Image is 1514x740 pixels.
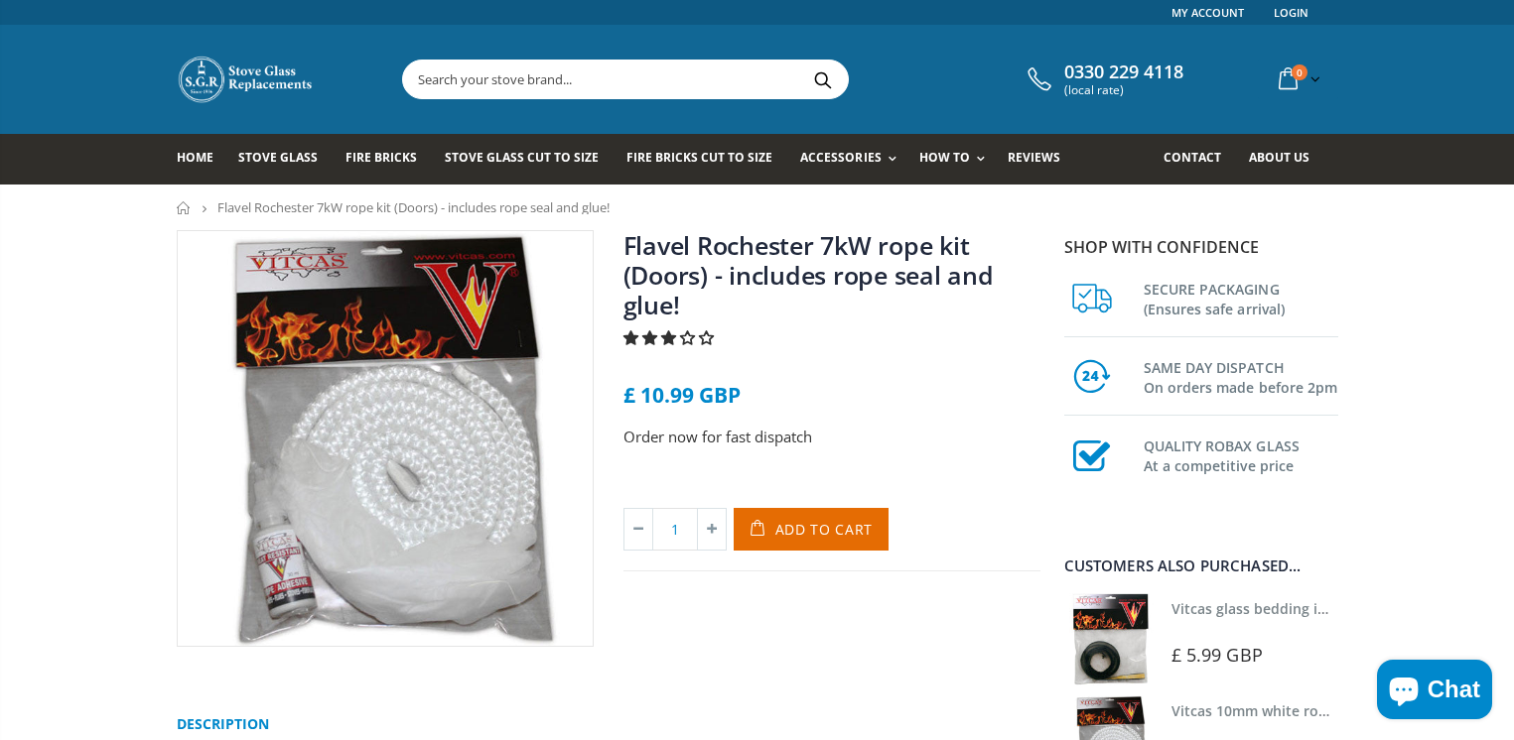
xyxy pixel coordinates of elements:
[800,134,905,185] a: Accessories
[1144,354,1338,398] h3: SAME DAY DISPATCH On orders made before 2pm
[919,149,970,166] span: How To
[626,134,787,185] a: Fire Bricks Cut To Size
[1144,276,1338,319] h3: SECURE PACKAGING (Ensures safe arrival)
[1064,593,1157,685] img: Vitcas stove glass bedding in tape
[217,198,610,216] span: Flavel Rochester 7kW rope kit (Doors) - includes rope seal and glue!
[1249,134,1324,185] a: About us
[623,228,994,321] a: Flavel Rochester 7kW rope kit (Doors) - includes rope seal and glue!
[177,201,192,214] a: Home
[800,149,881,166] span: Accessories
[623,327,718,347] span: 3.00 stars
[626,149,772,166] span: Fire Bricks Cut To Size
[1371,660,1498,724] inbox-online-store-chat: Shopify online store chat
[178,231,593,646] img: nt-kit-12mm-dia.white-fire-rope-adhesive-517-p_c2618f1c-2d05-4f11-9af4-2d6522f064c2_800x_crop_cen...
[1164,149,1221,166] span: Contact
[177,134,228,185] a: Home
[445,149,599,166] span: Stove Glass Cut To Size
[345,149,417,166] span: Fire Bricks
[775,520,874,539] span: Add to Cart
[403,61,1070,98] input: Search your stove brand...
[1064,235,1338,259] p: Shop with confidence
[177,55,316,104] img: Stove Glass Replacement
[919,134,995,185] a: How To
[1064,62,1183,83] span: 0330 229 4118
[445,134,614,185] a: Stove Glass Cut To Size
[1008,134,1075,185] a: Reviews
[1171,643,1263,667] span: £ 5.99 GBP
[1271,60,1324,98] a: 0
[623,426,1040,448] p: Order now for fast dispatch
[238,134,333,185] a: Stove Glass
[1164,134,1236,185] a: Contact
[1064,558,1338,573] div: Customers also purchased...
[1144,432,1338,476] h3: QUALITY ROBAX GLASS At a competitive price
[623,381,741,409] span: £ 10.99 GBP
[1023,62,1183,97] a: 0330 229 4118 (local rate)
[238,149,318,166] span: Stove Glass
[1064,83,1183,97] span: (local rate)
[1008,149,1060,166] span: Reviews
[734,508,890,551] button: Add to Cart
[345,134,432,185] a: Fire Bricks
[177,149,213,166] span: Home
[801,61,846,98] button: Search
[1292,64,1308,80] span: 0
[1249,149,1309,166] span: About us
